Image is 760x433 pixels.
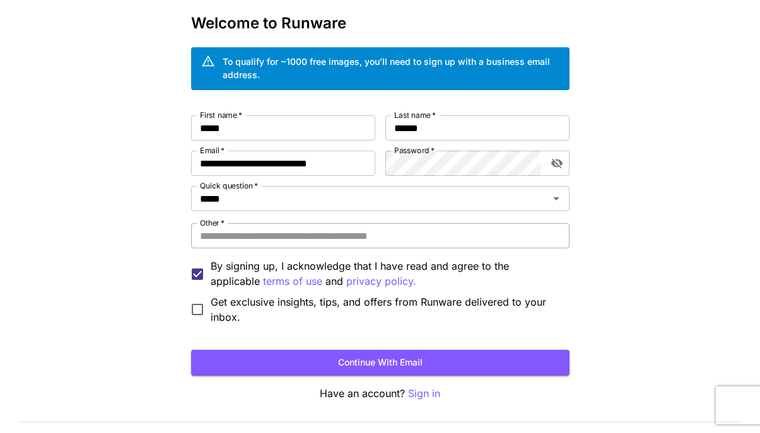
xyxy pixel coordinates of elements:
label: Last name [394,110,436,120]
p: Have an account? [191,386,570,401]
label: Password [394,145,435,156]
div: To qualify for ~1000 free images, you’ll need to sign up with a business email address. [223,55,559,81]
p: By signing up, I acknowledge that I have read and agree to the applicable and [211,258,559,289]
button: By signing up, I acknowledge that I have read and agree to the applicable terms of use and [346,274,416,289]
p: privacy policy. [346,274,416,289]
label: Other [200,217,225,228]
span: Get exclusive insights, tips, and offers from Runware delivered to your inbox. [211,294,559,325]
button: By signing up, I acknowledge that I have read and agree to the applicable and privacy policy. [263,274,322,289]
button: Open [547,190,565,207]
h3: Welcome to Runware [191,14,570,32]
label: Email [200,145,225,156]
button: toggle password visibility [546,152,568,175]
label: Quick question [200,180,258,191]
label: First name [200,110,242,120]
button: Sign in [408,386,440,401]
button: Continue with email [191,350,570,376]
p: terms of use [263,274,322,289]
